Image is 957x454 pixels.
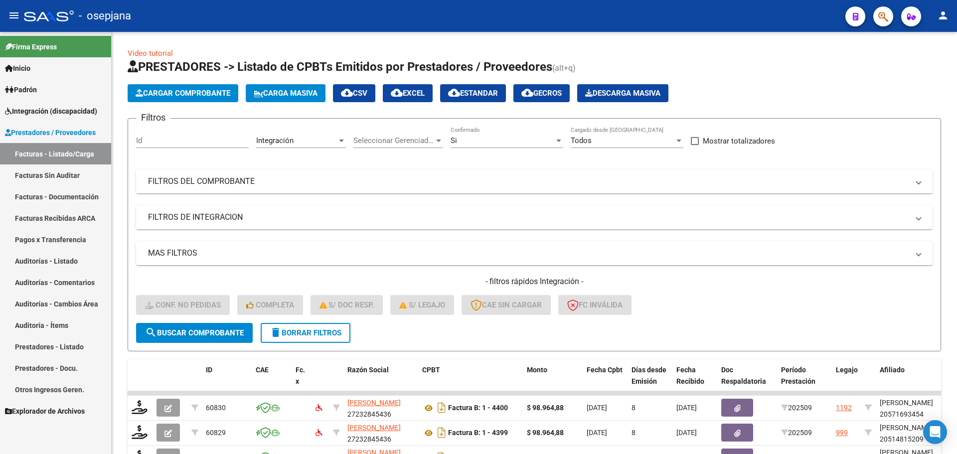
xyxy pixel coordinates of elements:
div: 1192 [836,402,852,414]
button: Buscar Comprobante [136,323,253,343]
span: Período Prestación [781,366,815,385]
button: Completa [237,295,303,315]
h4: - filtros rápidos Integración - [136,276,933,287]
datatable-header-cell: ID [202,359,252,403]
button: S/ legajo [390,295,454,315]
span: EXCEL [391,89,425,98]
span: S/ legajo [399,301,445,309]
span: Borrar Filtros [270,328,341,337]
span: PRESTADORES -> Listado de CPBTs Emitidos por Prestadores / Proveedores [128,60,552,74]
div: 27232845436 [347,422,414,443]
span: [DATE] [587,429,607,437]
datatable-header-cell: Monto [523,359,583,403]
strong: $ 98.964,88 [527,429,564,437]
span: Si [451,136,457,145]
datatable-header-cell: Fc. x [292,359,312,403]
i: Descargar documento [435,400,448,416]
span: 60830 [206,404,226,412]
mat-expansion-panel-header: FILTROS DEL COMPROBANTE [136,169,933,193]
strong: $ 98.964,88 [527,404,564,412]
datatable-header-cell: Período Prestación [777,359,832,403]
strong: Factura B: 1 - 4400 [448,404,508,412]
div: [PERSON_NAME] 20514815209 [880,422,952,445]
button: FC Inválida [558,295,632,315]
span: Todos [571,136,592,145]
button: Carga Masiva [246,84,325,102]
span: S/ Doc Resp. [319,301,374,309]
datatable-header-cell: Días desde Emisión [628,359,672,403]
span: Monto [527,366,547,374]
datatable-header-cell: Fecha Cpbt [583,359,628,403]
span: [PERSON_NAME] [347,399,401,407]
button: Cargar Comprobante [128,84,238,102]
datatable-header-cell: CAE [252,359,292,403]
span: Prestadores / Proveedores [5,127,96,138]
span: Completa [246,301,294,309]
span: Fecha Cpbt [587,366,623,374]
span: Afiliado [880,366,905,374]
button: Descarga Masiva [577,84,668,102]
datatable-header-cell: Afiliado [876,359,956,403]
span: ID [206,366,212,374]
span: Fc. x [296,366,305,385]
mat-icon: cloud_download [448,87,460,99]
span: [DATE] [676,429,697,437]
button: EXCEL [383,84,433,102]
span: FC Inválida [567,301,623,309]
datatable-header-cell: Fecha Recibido [672,359,717,403]
span: CAE [256,366,269,374]
datatable-header-cell: Legajo [832,359,861,403]
mat-icon: person [937,9,949,21]
datatable-header-cell: CPBT [418,359,523,403]
a: Video tutorial [128,49,173,58]
span: Explorador de Archivos [5,406,85,417]
span: CSV [341,89,367,98]
span: Razón Social [347,366,389,374]
button: Gecros [513,84,570,102]
mat-panel-title: FILTROS DE INTEGRACION [148,212,909,223]
span: (alt+q) [552,63,576,73]
mat-icon: menu [8,9,20,21]
button: Conf. no pedidas [136,295,230,315]
span: Descarga Masiva [585,89,660,98]
span: Carga Masiva [254,89,318,98]
span: Buscar Comprobante [145,328,244,337]
button: S/ Doc Resp. [311,295,383,315]
div: 999 [836,427,848,439]
span: Mostrar totalizadores [703,135,775,147]
span: Doc Respaldatoria [721,366,766,385]
div: Open Intercom Messenger [923,420,947,444]
datatable-header-cell: Doc Respaldatoria [717,359,777,403]
button: CSV [333,84,375,102]
span: Legajo [836,366,858,374]
span: Integración [256,136,294,145]
span: 202509 [781,404,812,412]
span: CAE SIN CARGAR [471,301,542,309]
span: Fecha Recibido [676,366,704,385]
strong: Factura B: 1 - 4399 [448,429,508,437]
span: Conf. no pedidas [145,301,221,309]
div: [PERSON_NAME] 20571693454 [880,397,952,420]
span: Integración (discapacidad) [5,106,97,117]
div: 27232845436 [347,397,414,418]
mat-icon: delete [270,326,282,338]
mat-panel-title: FILTROS DEL COMPROBANTE [148,176,909,187]
mat-icon: cloud_download [521,87,533,99]
mat-expansion-panel-header: MAS FILTROS [136,241,933,265]
span: 8 [632,429,636,437]
span: [PERSON_NAME] [347,424,401,432]
i: Descargar documento [435,425,448,441]
span: - osepjana [79,5,131,27]
span: Seleccionar Gerenciador [353,136,434,145]
span: Padrón [5,84,37,95]
span: [DATE] [676,404,697,412]
span: Firma Express [5,41,57,52]
span: 202509 [781,429,812,437]
span: Gecros [521,89,562,98]
span: Días desde Emisión [632,366,666,385]
mat-panel-title: MAS FILTROS [148,248,909,259]
span: 8 [632,404,636,412]
button: Estandar [440,84,506,102]
mat-icon: cloud_download [341,87,353,99]
span: 60829 [206,429,226,437]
